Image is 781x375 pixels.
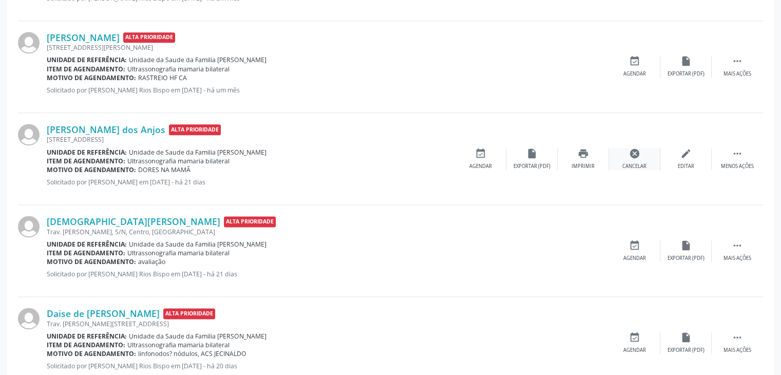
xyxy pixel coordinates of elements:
[732,55,743,67] i: 
[680,148,692,159] i: edit
[47,124,165,135] a: [PERSON_NAME] dos Anjos
[629,240,640,251] i: event_available
[47,308,160,319] a: Daise de [PERSON_NAME]
[622,163,646,170] div: Cancelar
[526,148,538,159] i: insert_drive_file
[680,55,692,67] i: insert_drive_file
[127,341,230,349] span: Ultrassonografia mamaria bilateral
[123,32,175,43] span: Alta Prioridade
[47,216,220,227] a: [DEMOGRAPHIC_DATA][PERSON_NAME]
[129,332,266,341] span: Unidade da Saude da Familia [PERSON_NAME]
[127,249,230,257] span: Ultrassonografia mamaria bilateral
[47,362,609,370] p: Solicitado por [PERSON_NAME] Rios Bispo em [DATE] - há 20 dias
[47,86,609,95] p: Solicitado por [PERSON_NAME] Rios Bispo em [DATE] - há um mês
[680,240,692,251] i: insert_drive_file
[47,320,609,328] div: Trav. [PERSON_NAME][STREET_ADDRESS]
[47,65,125,73] b: Item de agendamento:
[513,163,550,170] div: Exportar (PDF)
[623,70,646,78] div: Agendar
[18,308,40,329] img: img
[169,124,221,135] span: Alta Prioridade
[723,347,751,354] div: Mais ações
[47,228,609,236] div: Trav. [PERSON_NAME], S/N, Centro, [GEOGRAPHIC_DATA]
[47,55,127,64] b: Unidade de referência:
[138,165,191,174] span: DORES NA MAMÃ
[127,65,230,73] span: Ultrassonografia mamaria bilateral
[629,332,640,343] i: event_available
[469,163,492,170] div: Agendar
[475,148,486,159] i: event_available
[138,349,246,358] span: linfonodos? nódulos, ACS JECINALDO
[47,249,125,257] b: Item de agendamento:
[47,257,136,266] b: Motivo de agendamento:
[47,341,125,349] b: Item de agendamento:
[678,163,694,170] div: Editar
[47,148,127,157] b: Unidade de referência:
[47,240,127,249] b: Unidade de referência:
[623,255,646,262] div: Agendar
[629,55,640,67] i: event_available
[129,55,266,64] span: Unidade da Saude da Familia [PERSON_NAME]
[138,257,165,266] span: avaliação
[47,349,136,358] b: Motivo de agendamento:
[668,70,704,78] div: Exportar (PDF)
[723,70,751,78] div: Mais ações
[668,347,704,354] div: Exportar (PDF)
[732,148,743,159] i: 
[578,148,589,159] i: print
[732,240,743,251] i: 
[47,157,125,165] b: Item de agendamento:
[224,216,276,227] span: Alta Prioridade
[47,73,136,82] b: Motivo de agendamento:
[629,148,640,159] i: cancel
[47,178,455,186] p: Solicitado por [PERSON_NAME] em [DATE] - há 21 dias
[721,163,754,170] div: Menos ações
[47,332,127,341] b: Unidade de referência:
[723,255,751,262] div: Mais ações
[129,148,266,157] span: Unidade de Saude da Familia [PERSON_NAME]
[47,135,455,144] div: [STREET_ADDRESS]
[47,270,609,278] p: Solicitado por [PERSON_NAME] Rios Bispo em [DATE] - há 21 dias
[163,308,215,319] span: Alta Prioridade
[668,255,704,262] div: Exportar (PDF)
[129,240,266,249] span: Unidade da Saude da Familia [PERSON_NAME]
[47,165,136,174] b: Motivo de agendamento:
[47,32,120,43] a: [PERSON_NAME]
[127,157,230,165] span: Ultrassonografia mamaria bilateral
[18,124,40,145] img: img
[680,332,692,343] i: insert_drive_file
[732,332,743,343] i: 
[623,347,646,354] div: Agendar
[18,32,40,53] img: img
[572,163,595,170] div: Imprimir
[138,73,187,82] span: RASTREIO HF CA
[47,43,609,52] div: [STREET_ADDRESS][PERSON_NAME]
[18,216,40,237] img: img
